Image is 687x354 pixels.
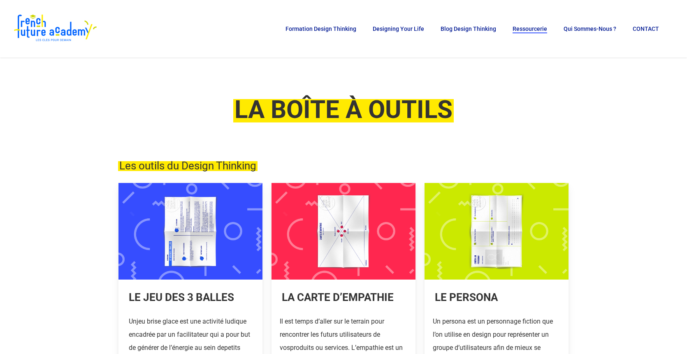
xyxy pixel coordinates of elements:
[436,26,500,32] a: Blog Design Thinking
[118,160,258,172] em: Les outils du Design Thinking
[233,95,454,124] em: LA BOÎTE À OUTILS
[281,26,360,32] a: Formation Design Thinking
[369,26,428,32] a: Designing Your Life
[508,26,551,32] a: Ressourcerie
[513,25,547,32] span: Ressourcerie
[12,12,98,45] img: French Future Academy
[285,25,356,32] span: Formation Design Thinking
[373,25,424,32] span: Designing Your Life
[441,25,496,32] span: Blog Design Thinking
[564,25,616,32] span: Qui sommes-nous ?
[559,26,620,32] a: Qui sommes-nous ?
[629,26,663,32] a: CONTACT
[633,25,659,32] span: CONTACT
